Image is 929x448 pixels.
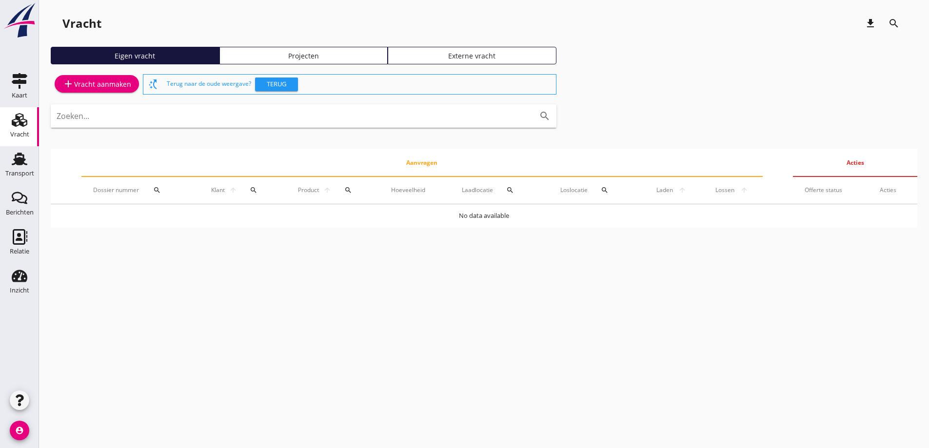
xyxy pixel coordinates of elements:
[560,178,631,202] div: Loslocatie
[224,51,384,61] div: Projecten
[81,149,763,176] th: Aanvragen
[62,16,101,31] div: Vracht
[219,47,388,64] a: Projecten
[880,186,906,195] div: Acties
[676,186,689,194] i: arrow_upward
[12,92,27,98] div: Kaart
[865,18,876,29] i: download
[10,131,29,137] div: Vracht
[51,204,917,228] td: No data available
[888,18,900,29] i: search
[344,186,352,194] i: search
[321,186,333,194] i: arrow_upward
[601,186,609,194] i: search
[6,209,34,215] div: Berichten
[653,186,675,195] span: Laden
[227,186,239,194] i: arrow_upward
[55,51,215,61] div: Eigen vracht
[391,186,438,195] div: Hoeveelheid
[10,248,29,254] div: Relatie
[250,186,257,194] i: search
[462,178,537,202] div: Laadlocatie
[259,79,294,89] div: Terug
[5,170,34,176] div: Transport
[737,186,751,194] i: arrow_upward
[62,78,74,90] i: add
[10,421,29,440] i: account_circle
[93,178,186,202] div: Dossier nummer
[2,2,37,39] img: logo-small.a267ee39.svg
[62,78,131,90] div: Vracht aanmaken
[209,186,227,195] span: Klant
[147,78,159,90] i: switch_access_shortcut
[506,186,514,194] i: search
[793,149,917,176] th: Acties
[392,51,552,61] div: Externe vracht
[712,186,737,195] span: Lossen
[57,108,523,124] input: Zoeken...
[805,186,856,195] div: Offerte status
[51,47,219,64] a: Eigen vracht
[388,47,556,64] a: Externe vracht
[539,110,551,122] i: search
[153,186,161,194] i: search
[10,287,29,293] div: Inzicht
[55,75,139,93] a: Vracht aanmaken
[255,78,298,91] button: Terug
[296,186,321,195] span: Product
[167,75,552,94] div: Terug naar de oude weergave?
